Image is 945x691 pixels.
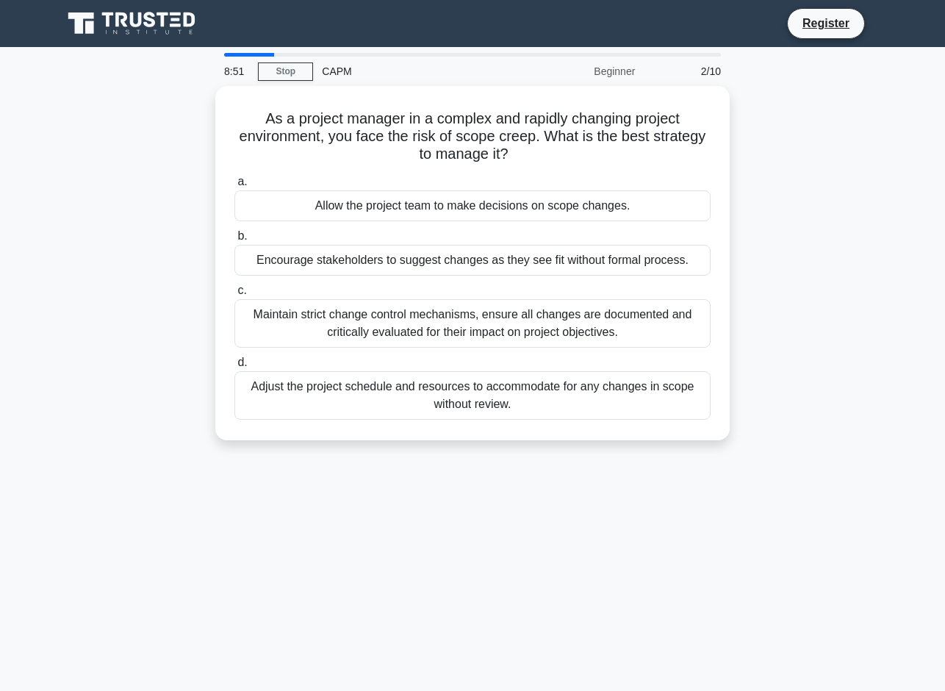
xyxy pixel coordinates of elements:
a: Register [794,14,858,32]
div: Encourage stakeholders to suggest changes as they see fit without formal process. [234,245,711,276]
a: Stop [258,62,313,81]
div: Adjust the project schedule and resources to accommodate for any changes in scope without review. [234,371,711,420]
div: Allow the project team to make decisions on scope changes. [234,190,711,221]
div: CAPM [313,57,515,86]
span: b. [237,229,247,242]
span: c. [237,284,246,296]
div: 8:51 [215,57,258,86]
div: Maintain strict change control mechanisms, ensure all changes are documented and critically evalu... [234,299,711,348]
span: a. [237,175,247,187]
span: d. [237,356,247,368]
div: Beginner [515,57,644,86]
div: 2/10 [644,57,730,86]
h5: As a project manager in a complex and rapidly changing project environment, you face the risk of ... [233,110,712,164]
